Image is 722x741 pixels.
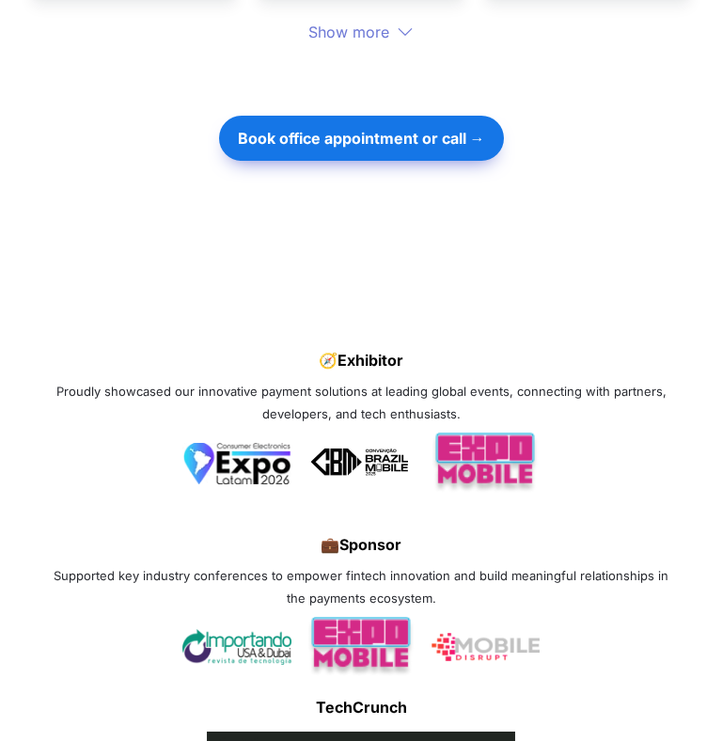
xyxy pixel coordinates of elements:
[321,535,339,554] span: 💼
[319,351,337,370] span: 🧭
[303,293,419,312] span: Join 1000+ happ
[238,129,485,148] strong: Book office appointment or call →
[54,568,672,606] span: Supported key industry conferences to empower fintech innovation and build meaningful relationshi...
[56,384,670,421] span: Proudly showcased our innovative payment solutions at leading global events, connecting with part...
[28,21,694,43] div: Show more
[316,698,407,717] strong: TechCrunch
[339,535,401,554] strong: Sponsor
[337,351,403,370] strong: Exhibitor
[219,106,504,170] a: Book office appointment or call →
[219,116,504,161] button: Book office appointment or call →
